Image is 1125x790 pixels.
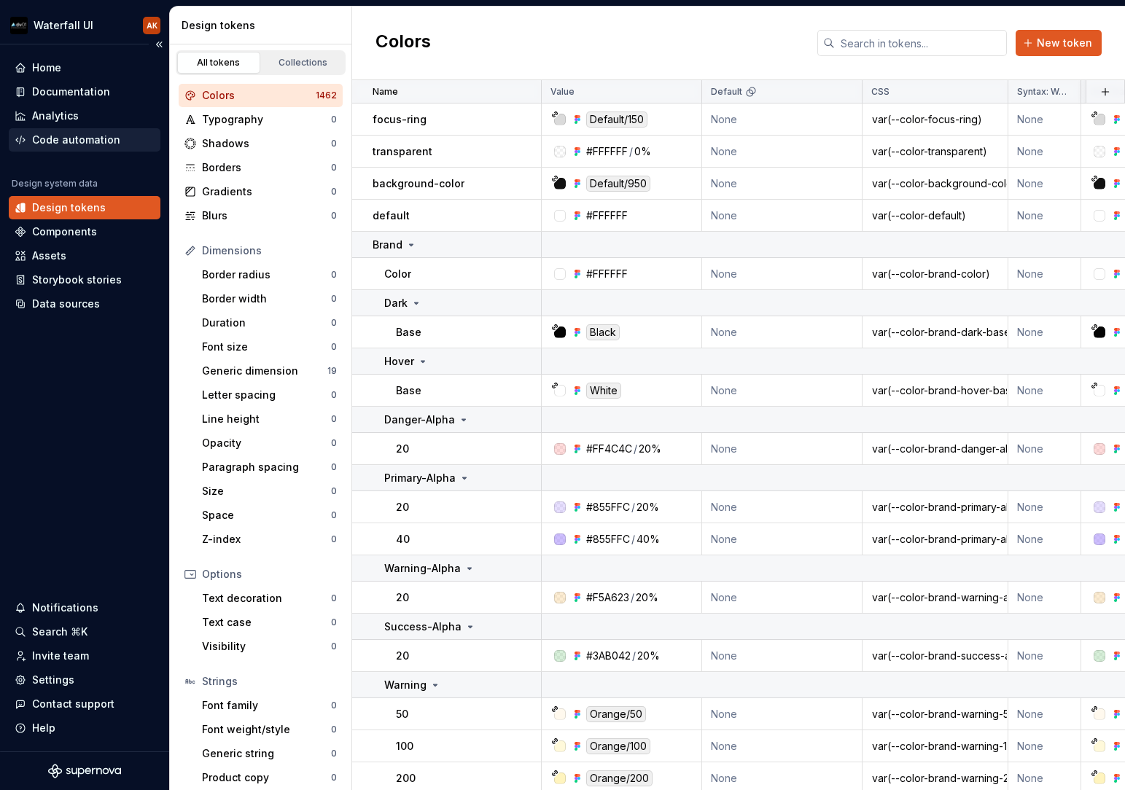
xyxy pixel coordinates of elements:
[331,617,337,628] div: 0
[196,287,343,310] a: Border width0
[331,317,337,329] div: 0
[179,180,343,203] a: Gradients0
[702,168,863,200] td: None
[1008,491,1081,523] td: None
[396,383,421,398] p: Base
[331,748,337,759] div: 0
[702,730,863,762] td: None
[147,20,157,31] div: AK
[637,500,659,515] div: 20%
[702,433,863,465] td: None
[863,208,1007,223] div: var(--color-default)
[331,461,337,473] div: 0
[179,84,343,107] a: Colors1462
[202,698,331,713] div: Font family
[863,383,1007,398] div: var(--color-brand-hover-base)
[1008,582,1081,614] td: None
[9,244,160,267] a: Assets
[384,354,414,369] p: Hover
[702,200,863,232] td: None
[384,678,427,692] p: Warning
[384,267,411,281] p: Color
[863,267,1007,281] div: var(--color-brand-color)
[586,324,620,340] div: Black
[202,508,331,523] div: Space
[149,34,169,55] button: Collapse sidebar
[1008,200,1081,232] td: None
[182,57,255,69] div: All tokens
[331,138,337,149] div: 0
[202,364,327,378] div: Generic dimension
[196,431,343,455] a: Opacity0
[32,673,74,687] div: Settings
[196,742,343,765] a: Generic string0
[396,739,413,754] p: 100
[316,90,337,101] div: 1462
[9,220,160,243] a: Components
[1008,375,1081,407] td: None
[331,509,337,521] div: 0
[196,335,343,359] a: Font size0
[331,413,337,425] div: 0
[586,770,653,786] div: Orange/200
[9,644,160,668] a: Invite team
[396,707,408,721] p: 50
[331,592,337,604] div: 0
[202,412,331,426] div: Line height
[384,412,455,427] p: Danger-Alpha
[586,500,630,515] div: #855FFC
[373,86,398,98] p: Name
[331,485,337,497] div: 0
[196,587,343,610] a: Text decoration0
[863,707,1007,721] div: var(--color-brand-warning-50)
[267,57,340,69] div: Collections
[196,528,343,551] a: Z-index0
[202,160,331,175] div: Borders
[863,771,1007,786] div: var(--color-brand-warning-200)
[48,764,121,778] a: Supernova Logo
[32,721,55,735] div: Help
[202,567,337,582] div: Options
[1008,316,1081,348] td: None
[863,144,1007,159] div: var(--color-transparent)
[202,639,331,654] div: Visibility
[9,268,160,292] a: Storybook stories
[331,641,337,652] div: 0
[3,9,166,41] button: Waterfall UIAK
[396,771,416,786] p: 200
[12,178,98,189] div: Design system data
[179,132,343,155] a: Shadows0
[10,17,28,34] img: 7a0241b0-c510-47ef-86be-6cc2f0d29437.png
[32,273,122,287] div: Storybook stories
[331,533,337,545] div: 0
[702,375,863,407] td: None
[196,455,343,479] a: Paragraph spacing0
[586,738,650,754] div: Orange/100
[702,523,863,555] td: None
[634,144,651,159] div: 0%
[863,590,1007,605] div: var(--color-brand-warning-alpha-20)
[9,668,160,692] a: Settings
[202,746,331,761] div: Generic string
[1008,433,1081,465] td: None
[331,269,337,281] div: 0
[1037,36,1092,50] span: New token
[32,60,61,75] div: Home
[702,316,863,348] td: None
[9,692,160,716] button: Contact support
[373,144,432,159] p: transparent
[384,619,462,634] p: Success-Alpha
[550,86,575,98] p: Value
[32,249,66,263] div: Assets
[1017,86,1069,98] p: Syntax: Web
[373,112,427,127] p: focus-ring
[9,196,160,219] a: Design tokens
[586,144,628,159] div: #FFFFFF
[863,500,1007,515] div: var(--color-brand-primary-alpha-20)
[202,436,331,450] div: Opacity
[202,292,331,306] div: Border width
[202,722,331,737] div: Font weight/style
[1008,730,1081,762] td: None
[835,30,1007,56] input: Search in tokens...
[32,85,110,99] div: Documentation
